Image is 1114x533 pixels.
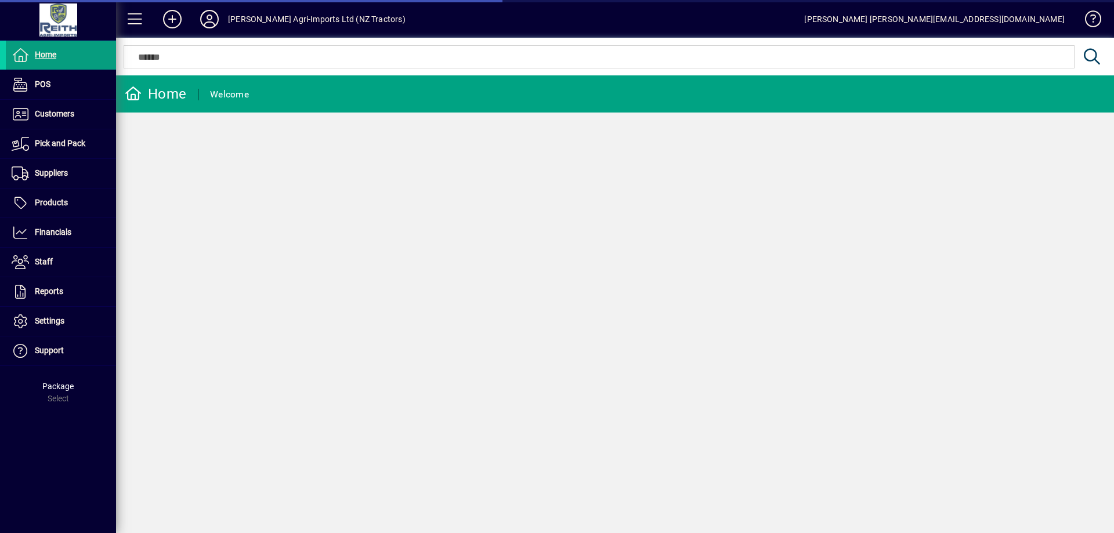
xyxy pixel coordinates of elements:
div: Welcome [210,85,249,104]
a: Knowledge Base [1076,2,1099,40]
a: Products [6,188,116,217]
span: Home [35,50,56,59]
span: Reports [35,287,63,296]
a: Reports [6,277,116,306]
span: Support [35,346,64,355]
button: Add [154,9,191,30]
span: Products [35,198,68,207]
a: Staff [6,248,116,277]
a: Suppliers [6,159,116,188]
a: Pick and Pack [6,129,116,158]
div: [PERSON_NAME] [PERSON_NAME][EMAIL_ADDRESS][DOMAIN_NAME] [804,10,1065,28]
div: Home [125,85,186,103]
a: Settings [6,307,116,336]
span: Financials [35,227,71,237]
div: [PERSON_NAME] Agri-Imports Ltd (NZ Tractors) [228,10,406,28]
span: Pick and Pack [35,139,85,148]
a: Financials [6,218,116,247]
button: Profile [191,9,228,30]
a: Support [6,336,116,365]
a: Customers [6,100,116,129]
span: POS [35,79,50,89]
span: Package [42,382,74,391]
span: Staff [35,257,53,266]
a: POS [6,70,116,99]
span: Suppliers [35,168,68,177]
span: Settings [35,316,64,325]
span: Customers [35,109,74,118]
